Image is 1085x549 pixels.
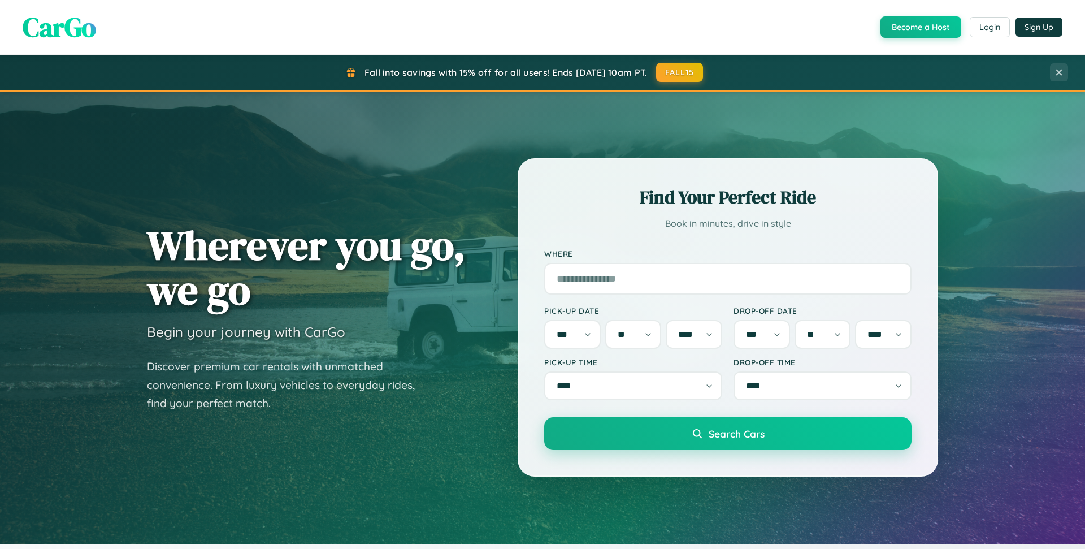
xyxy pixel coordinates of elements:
[544,185,912,210] h2: Find Your Perfect Ride
[23,8,96,46] span: CarGo
[544,306,722,315] label: Pick-up Date
[970,17,1010,37] button: Login
[1015,18,1062,37] button: Sign Up
[544,215,912,232] p: Book in minutes, drive in style
[734,357,912,367] label: Drop-off Time
[544,357,722,367] label: Pick-up Time
[147,323,345,340] h3: Begin your journey with CarGo
[656,63,704,82] button: FALL15
[364,67,648,78] span: Fall into savings with 15% off for all users! Ends [DATE] 10am PT.
[147,357,429,413] p: Discover premium car rentals with unmatched convenience. From luxury vehicles to everyday rides, ...
[544,249,912,258] label: Where
[544,417,912,450] button: Search Cars
[734,306,912,315] label: Drop-off Date
[880,16,961,38] button: Become a Host
[709,427,765,440] span: Search Cars
[147,223,466,312] h1: Wherever you go, we go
